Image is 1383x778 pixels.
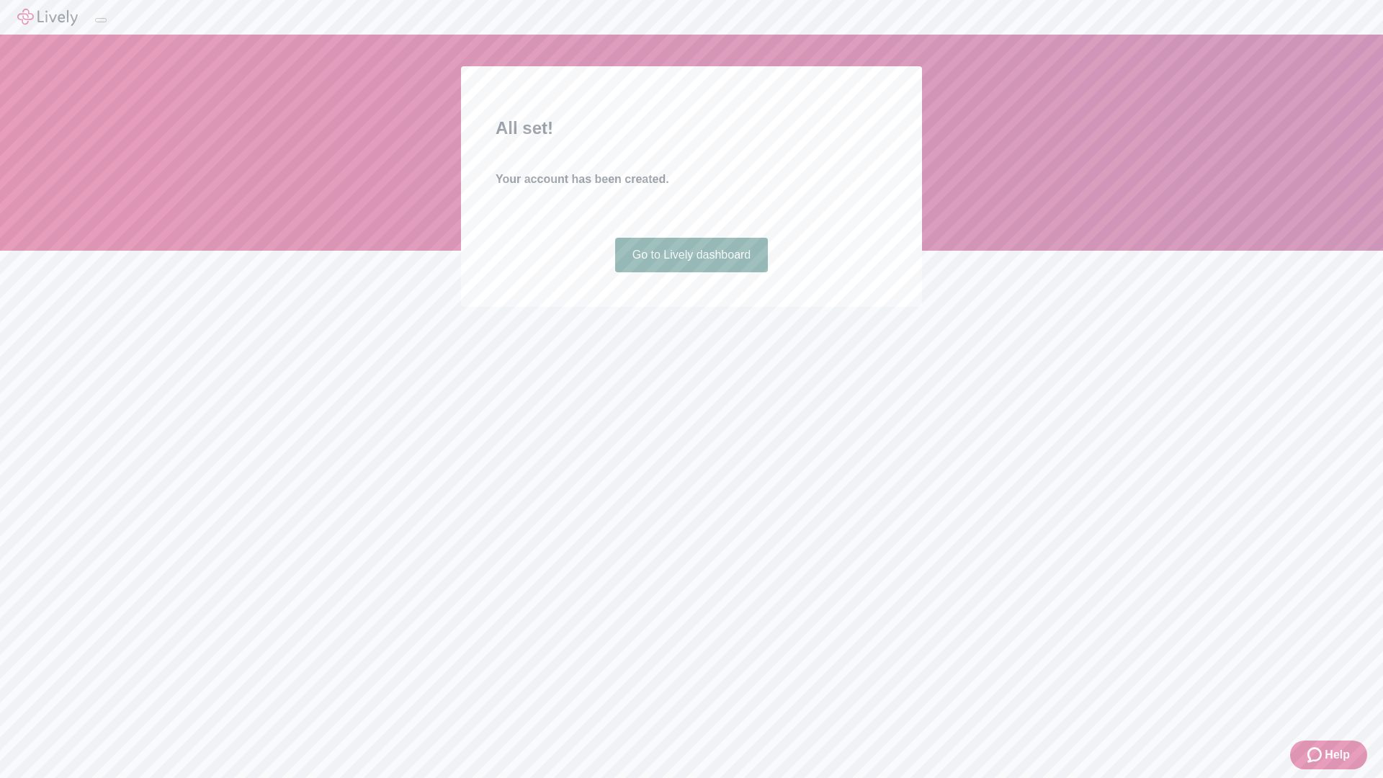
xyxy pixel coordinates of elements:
[496,171,887,188] h4: Your account has been created.
[95,18,107,22] button: Log out
[615,238,769,272] a: Go to Lively dashboard
[1290,741,1367,769] button: Zendesk support iconHelp
[17,9,78,26] img: Lively
[1325,746,1350,764] span: Help
[496,115,887,141] h2: All set!
[1307,746,1325,764] svg: Zendesk support icon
